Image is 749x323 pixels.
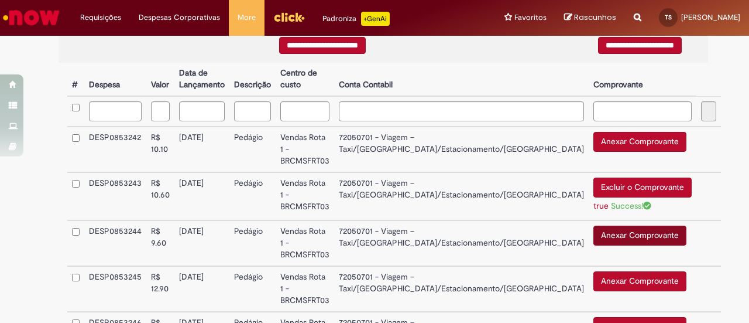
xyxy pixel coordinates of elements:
td: R$ 12.90 [146,266,174,312]
td: Anexar Comprovante [589,127,696,172]
td: DESP0853244 [84,220,146,266]
a: true [593,200,609,211]
span: TS [665,13,672,21]
button: Anexar Comprovante [593,226,686,246]
button: Anexar Comprovante [593,132,686,152]
td: Vendas Rota 1 - BRCMSFRT03 [276,220,334,266]
td: [DATE] [174,127,229,172]
button: Anexar Comprovante [593,271,686,291]
td: Vendas Rota 1 - BRCMSFRT03 [276,266,334,312]
td: 72050701 - Viagem – Taxi/[GEOGRAPHIC_DATA]/Estacionamento/[GEOGRAPHIC_DATA] [334,172,589,220]
td: R$ 10.60 [146,172,174,220]
td: R$ 10.10 [146,127,174,172]
td: 72050701 - Viagem – Taxi/[GEOGRAPHIC_DATA]/Estacionamento/[GEOGRAPHIC_DATA] [334,127,589,172]
th: # [67,63,84,96]
img: click_logo_yellow_360x200.png [273,8,305,26]
td: DESP0853242 [84,127,146,172]
p: +GenAi [361,12,390,26]
th: Comprovante [589,63,696,96]
div: Padroniza [322,12,390,26]
td: [DATE] [174,172,229,220]
td: Anexar Comprovante [589,266,696,312]
td: Excluir o Comprovante true Success! [589,172,696,220]
td: 72050701 - Viagem – Taxi/[GEOGRAPHIC_DATA]/Estacionamento/[GEOGRAPHIC_DATA] [334,266,589,312]
th: Descrição [229,63,276,96]
th: Despesa [84,63,146,96]
td: [DATE] [174,220,229,266]
td: 72050701 - Viagem – Taxi/[GEOGRAPHIC_DATA]/Estacionamento/[GEOGRAPHIC_DATA] [334,220,589,266]
td: Vendas Rota 1 - BRCMSFRT03 [276,127,334,172]
a: Rascunhos [564,12,616,23]
td: Pedágio [229,266,276,312]
td: DESP0853243 [84,172,146,220]
span: Favoritos [514,12,547,23]
td: Pedágio [229,172,276,220]
span: Requisições [80,12,121,23]
span: Despesas Corporativas [139,12,220,23]
td: R$ 9.60 [146,220,174,266]
span: [PERSON_NAME] [681,12,740,22]
td: Anexar Comprovante [589,220,696,266]
td: Vendas Rota 1 - BRCMSFRT03 [276,172,334,220]
th: Valor [146,63,174,96]
th: Data de Lançamento [174,63,229,96]
td: Pedágio [229,127,276,172]
th: Conta Contabil [334,63,589,96]
span: Rascunhos [574,12,616,23]
img: ServiceNow [1,6,61,29]
span: More [238,12,256,23]
button: Excluir o Comprovante [593,178,692,198]
td: DESP0853245 [84,266,146,312]
td: Pedágio [229,220,276,266]
span: Success! [611,200,651,211]
td: [DATE] [174,266,229,312]
th: Centro de custo [276,63,334,96]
